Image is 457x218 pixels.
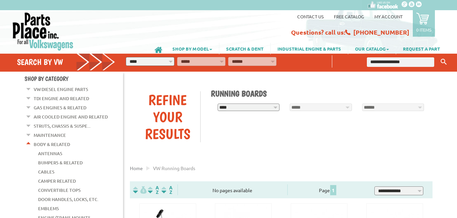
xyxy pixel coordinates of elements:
a: SCRATCH & DENT [219,43,270,54]
a: Antennas [38,149,62,158]
h1: Running Boards [211,89,428,98]
a: Emblems [38,204,59,213]
a: SHOP BY MODEL [166,43,219,54]
a: 0 items [413,10,435,37]
div: No pages available [178,187,287,194]
div: Page [287,184,368,195]
a: VW Diesel Engine Parts [34,85,88,94]
img: filterpricelow.svg [133,186,147,194]
h4: Search by VW [17,57,115,67]
a: Home [130,165,143,171]
a: Struts, Chassis & Suspe... [34,122,90,130]
a: Convertible Tops [38,186,81,195]
a: Door Handles, Locks, Etc. [38,195,98,204]
a: My Account [374,14,403,19]
a: Camper Related [38,177,76,185]
div: Refine Your Results [135,91,200,142]
button: Keyword Search [439,56,449,68]
p: 0 items [416,27,431,33]
img: Sort by Sales Rank [160,186,174,194]
img: Parts Place Inc! [12,12,74,51]
a: Body & Related [34,140,70,149]
a: Cables [38,167,54,176]
a: INDUSTRIAL ENGINE & PARTS [271,43,348,54]
a: Maintenance [34,131,66,140]
a: Contact us [297,14,324,19]
a: REQUEST A PART [396,43,447,54]
a: Air Cooled Engine and Related [34,112,108,121]
span: VW running boards [153,165,195,171]
img: Sort by Headline [147,186,160,194]
span: 1 [330,185,336,195]
a: Gas Engines & Related [34,103,86,112]
a: OUR CATALOG [348,43,396,54]
a: TDI Engine and Related [34,94,89,103]
a: Free Catalog [334,14,364,19]
h4: Shop By Category [24,75,123,82]
a: Bumpers & Related [38,158,83,167]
